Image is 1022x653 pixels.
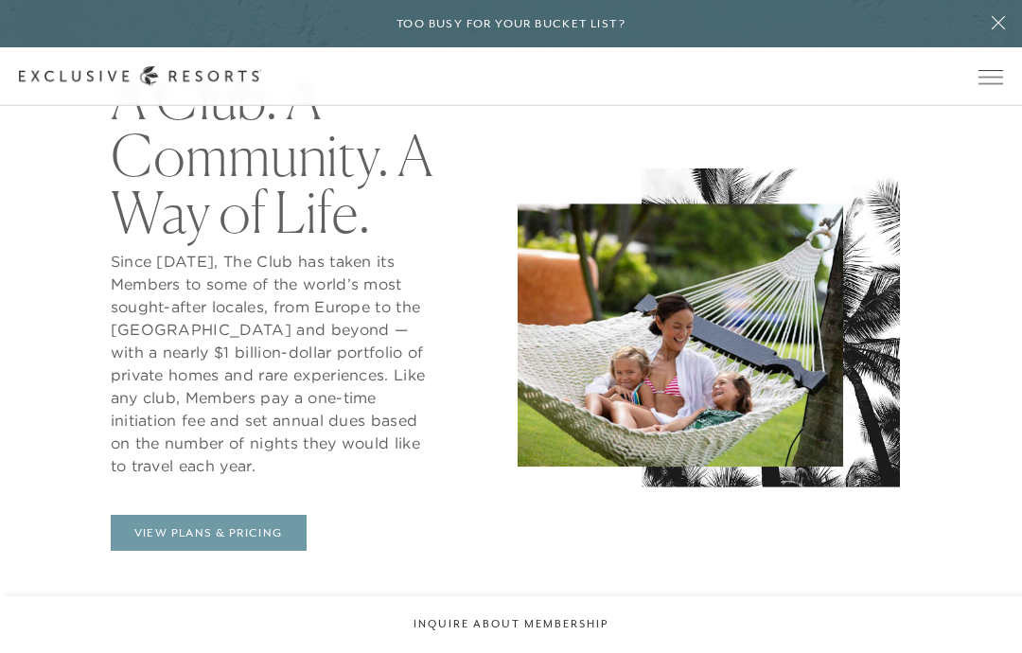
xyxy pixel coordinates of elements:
[518,203,843,467] img: A member of the vacation club Exclusive Resorts relaxing in a hammock with her two children at a ...
[111,250,437,477] p: Since [DATE], The Club has taken its Members to some of the world’s most sought-after locales, fr...
[1003,634,1022,653] iframe: Qualified Messenger
[642,168,899,487] img: Black and white palm trees.
[111,515,307,551] a: View Plans & Pricing
[978,70,1003,83] button: Open navigation
[111,70,437,240] h2: A Club. A Community. A Way of Life.
[396,15,626,33] h6: Too busy for your bucket list?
